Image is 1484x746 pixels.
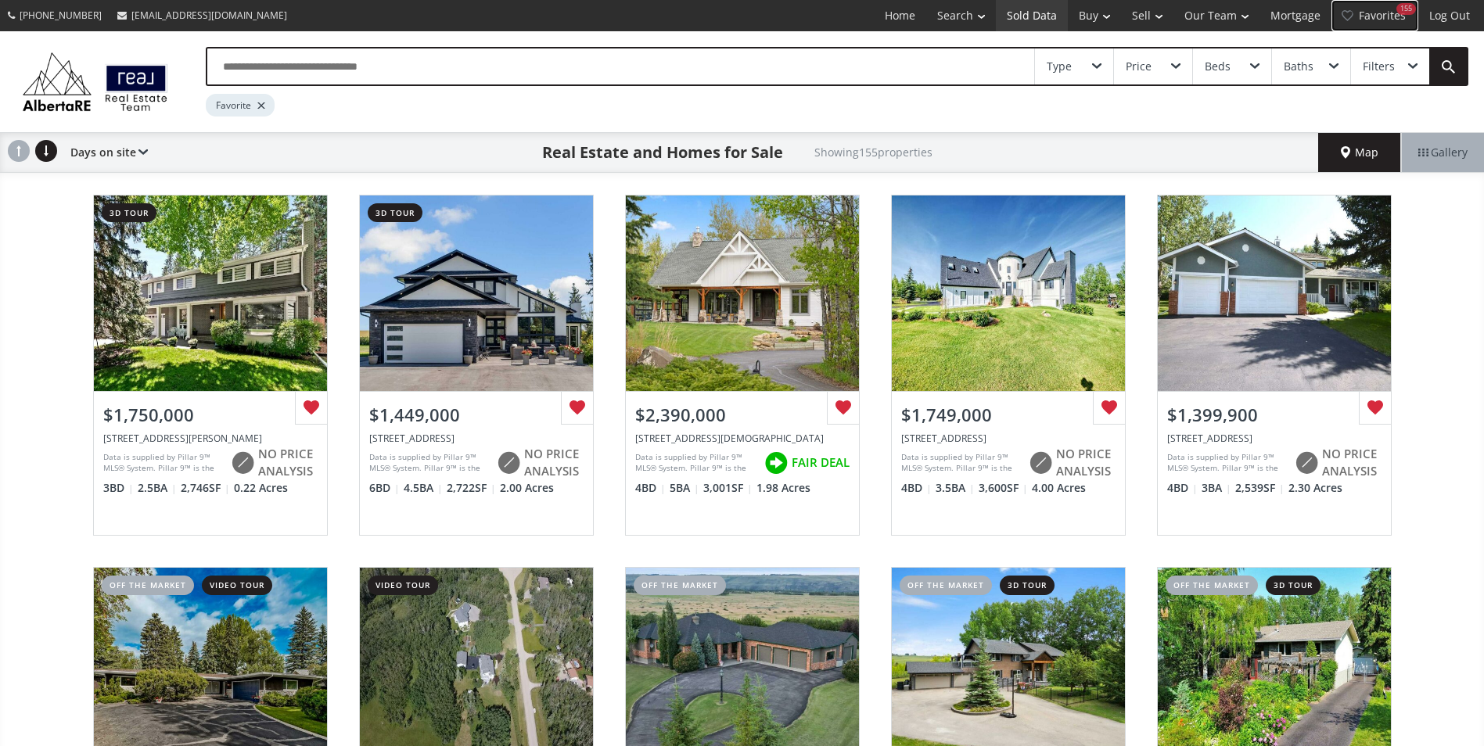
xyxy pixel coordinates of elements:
span: 3,001 SF [703,480,753,496]
span: 2,722 SF [447,480,496,496]
div: Type [1047,61,1072,72]
span: 1.98 Acres [756,480,810,496]
div: $1,749,000 [901,403,1116,427]
a: $1,399,900[STREET_ADDRESS]Data is supplied by Pillar 9™ MLS® System. Pillar 9™ is the owner of th... [1141,179,1407,551]
img: rating icon [1025,447,1056,479]
a: [EMAIL_ADDRESS][DOMAIN_NAME] [110,1,295,30]
span: Gallery [1418,145,1468,160]
div: Map [1318,133,1401,172]
div: Data is supplied by Pillar 9™ MLS® System. Pillar 9™ is the owner of the copyright in its MLS® Sy... [1167,451,1287,475]
span: NO PRICE ANALYSIS [258,446,318,479]
span: [EMAIL_ADDRESS][DOMAIN_NAME] [131,9,287,22]
span: 6 BD [369,480,400,496]
div: $2,390,000 [635,403,850,427]
div: 31 Pinecone Lane SW, Rural Rocky View County, AB T3z 3K4 [1167,432,1382,445]
span: FAIR DEAL [792,454,850,471]
span: 4 BD [635,480,666,496]
span: NO PRICE ANALYSIS [524,446,584,479]
div: Baths [1284,61,1313,72]
div: 250020 Range Road 32, Rural Rocky View County, AB T3Z 1H1 [901,432,1116,445]
a: $2,390,000[STREET_ADDRESS][DEMOGRAPHIC_DATA]Data is supplied by Pillar 9™ MLS® System. Pillar 9™ ... [609,179,875,551]
span: 3,600 SF [979,480,1028,496]
img: rating icon [227,447,258,479]
img: rating icon [1291,447,1322,479]
div: $1,449,000 [369,403,584,427]
span: 2,746 SF [181,480,230,496]
a: $1,749,000[STREET_ADDRESS]Data is supplied by Pillar 9™ MLS® System. Pillar 9™ is the owner of th... [875,179,1141,551]
div: Data is supplied by Pillar 9™ MLS® System. Pillar 9™ is the owner of the copyright in its MLS® Sy... [103,451,223,475]
a: 3d tour$1,750,000[STREET_ADDRESS][PERSON_NAME]Data is supplied by Pillar 9™ MLS® System. Pillar 9... [77,179,343,551]
span: 4.00 Acres [1032,480,1086,496]
span: 2.5 BA [138,480,177,496]
div: Favorite [206,94,275,117]
span: 3.5 BA [936,480,975,496]
div: 6719 Lepine Court SW, Calgary, AB T3E 6G4 [103,432,318,445]
span: 5 BA [670,480,699,496]
span: NO PRICE ANALYSIS [1322,446,1382,479]
div: 112 Church Ranches Place, Rural Rocky View County, AB T3R 1B1 [635,432,850,445]
div: 155 [1396,3,1416,15]
div: Filters [1363,61,1395,72]
div: Days on site [63,133,148,172]
span: 4 BD [1167,480,1198,496]
img: rating icon [493,447,524,479]
a: 3d tour$1,449,000[STREET_ADDRESS]Data is supplied by Pillar 9™ MLS® System. Pillar 9™ is the owne... [343,179,609,551]
span: 2.00 Acres [500,480,554,496]
div: Data is supplied by Pillar 9™ MLS® System. Pillar 9™ is the owner of the copyright in its MLS® Sy... [369,451,489,475]
h1: Real Estate and Homes for Sale [542,142,783,163]
div: $1,750,000 [103,403,318,427]
span: 2,539 SF [1235,480,1285,496]
div: Beds [1205,61,1231,72]
div: 319 Lansdown Estates, Rural Rocky View County, AB T2P 2G7 [369,432,584,445]
div: Data is supplied by Pillar 9™ MLS® System. Pillar 9™ is the owner of the copyright in its MLS® Sy... [901,451,1021,475]
span: 4 BD [901,480,932,496]
span: 3 BD [103,480,134,496]
div: Data is supplied by Pillar 9™ MLS® System. Pillar 9™ is the owner of the copyright in its MLS® Sy... [635,451,756,475]
img: Logo [16,48,174,115]
span: 2.30 Acres [1288,480,1342,496]
span: Map [1341,145,1378,160]
span: 0.22 Acres [234,480,288,496]
div: Gallery [1401,133,1484,172]
span: NO PRICE ANALYSIS [1056,446,1116,479]
span: 3 BA [1202,480,1231,496]
div: $1,399,900 [1167,403,1382,427]
span: [PHONE_NUMBER] [20,9,102,22]
img: rating icon [760,447,792,479]
span: 4.5 BA [404,480,443,496]
h2: Showing 155 properties [814,146,932,158]
div: Price [1126,61,1152,72]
